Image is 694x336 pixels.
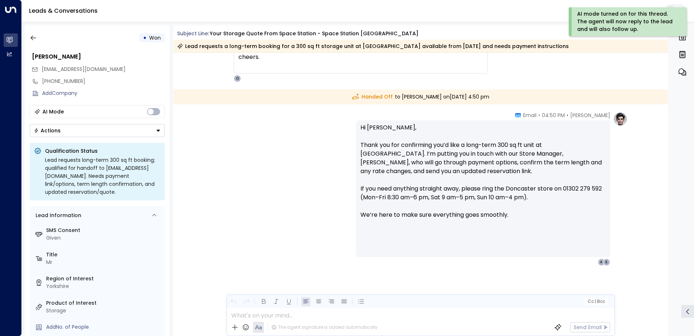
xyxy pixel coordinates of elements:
[33,212,81,219] div: Lead Information
[42,65,126,73] span: progen91@gmail.com
[229,297,238,306] button: Undo
[30,124,165,137] button: Actions
[360,123,606,228] p: Hi [PERSON_NAME], Thank you for confirming you’d like a long-term 300 sq ft unit at [GEOGRAPHIC_D...
[598,259,605,266] div: A
[46,227,162,234] label: SMS Consent
[45,156,160,196] div: Lead requests long-term 300 sq ft booking; qualified for handoff to [EMAIL_ADDRESS][DOMAIN_NAME]....
[238,44,483,61] div: I'd like the unit to be long term. Is that possible? If so can you send me a way to pay cheers.
[173,89,668,104] div: to [PERSON_NAME] on [DATE] 4:50 pm
[352,93,393,101] span: Handed Off
[46,251,162,259] label: Title
[523,112,536,119] span: Email
[46,275,162,283] label: Region of Interest
[577,10,677,33] div: AI mode turned on for this thread. The agent will now reply to the lead and will also follow up.
[46,307,162,315] div: Storage
[595,299,596,304] span: |
[177,43,569,50] div: Lead requests a long-term booking for a 300 sq ft storage unit at [GEOGRAPHIC_DATA] available fro...
[34,127,61,134] div: Actions
[234,75,241,82] div: O
[587,299,605,304] span: Cc Bcc
[177,30,209,37] span: Subject Line:
[567,112,568,119] span: •
[46,234,162,242] div: Given
[613,112,628,126] img: profile-logo.png
[538,112,540,119] span: •
[32,52,165,61] div: [PERSON_NAME]
[149,34,161,41] span: Won
[30,124,165,137] div: Button group with a nested menu
[46,259,162,266] div: Mr
[46,299,162,307] label: Product of Interest
[603,259,610,266] div: S
[42,77,165,85] div: [PHONE_NUMBER]
[45,147,160,155] p: Qualification Status
[584,298,608,305] button: Cc|Bcc
[42,65,126,73] span: [EMAIL_ADDRESS][DOMAIN_NAME]
[143,31,147,44] div: •
[242,297,251,306] button: Redo
[42,89,165,97] div: AddCompany
[46,283,162,290] div: Yorkshire
[29,7,98,15] a: Leads & Conversations
[46,323,162,331] div: AddNo. of People
[570,112,610,119] span: [PERSON_NAME]
[42,108,64,115] div: AI Mode
[272,324,377,331] div: The agent signature is added automatically
[210,30,419,37] div: Your storage quote from Space Station - Space Station [GEOGRAPHIC_DATA]
[542,112,565,119] span: 04:50 PM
